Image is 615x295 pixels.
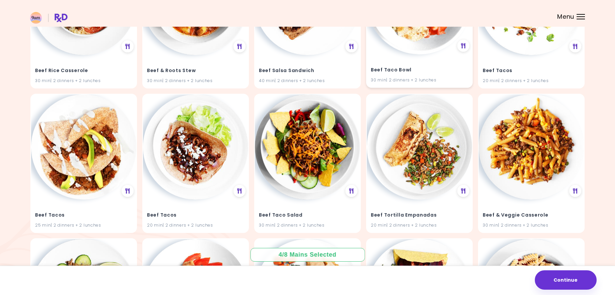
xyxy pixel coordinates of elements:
[483,77,580,84] div: 20 min | 2 dinners + 2 lunches
[259,65,356,76] h4: Beef Salsa Sandwich
[557,14,574,20] span: Menu
[147,65,244,76] h4: Beef & Roots Stew
[345,40,357,52] div: See Meal Plan
[122,40,134,52] div: See Meal Plan
[457,40,469,52] div: See Meal Plan
[234,185,246,197] div: See Meal Plan
[35,65,132,76] h4: Beef Rice Casserole
[147,210,244,221] h4: Beef Tacos
[122,185,134,197] div: See Meal Plan
[345,185,357,197] div: See Meal Plan
[234,40,246,52] div: See Meal Plan
[569,40,581,52] div: See Meal Plan
[569,185,581,197] div: See Meal Plan
[371,222,468,228] div: 20 min | 2 dinners + 2 lunches
[35,77,132,84] div: 30 min | 2 dinners + 2 lunches
[259,77,356,84] div: 40 min | 2 dinners + 2 lunches
[259,222,356,228] div: 30 min | 2 dinners + 2 lunches
[274,251,341,259] div: 4 / 8 Mains Selected
[30,12,67,24] img: RxDiet
[457,185,469,197] div: See Meal Plan
[35,222,132,228] div: 25 min | 2 dinners + 2 lunches
[147,77,244,84] div: 30 min | 2 dinners + 2 lunches
[483,210,580,221] h4: Beef & Veggie Casserole
[371,65,468,75] h4: Beef Taco Bowl
[147,222,244,228] div: 20 min | 2 dinners + 2 lunches
[483,222,580,228] div: 30 min | 2 dinners + 2 lunches
[371,77,468,83] div: 30 min | 2 dinners + 2 lunches
[483,65,580,76] h4: Beef Tacos
[259,210,356,221] h4: Beef Taco Salad
[35,210,132,221] h4: Beef Tacos
[535,270,597,290] button: Continue
[371,210,468,221] h4: Beef Tortilla Empanadas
